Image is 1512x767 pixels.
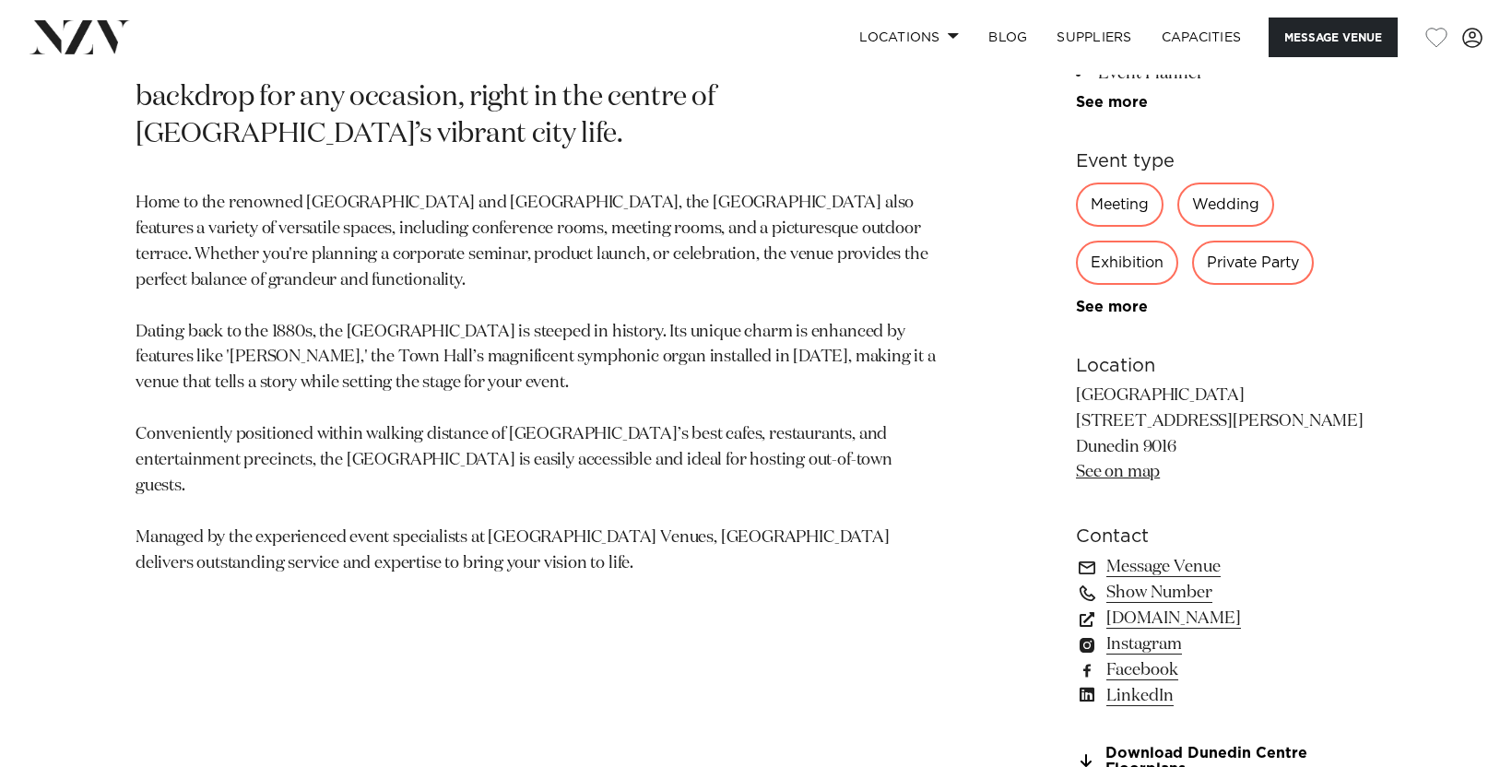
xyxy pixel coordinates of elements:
[1147,18,1257,57] a: Capacities
[845,18,974,57] a: Locations
[1076,241,1178,285] div: Exhibition
[1076,606,1376,631] a: [DOMAIN_NAME]
[1076,683,1376,709] a: LinkedIn
[1192,241,1314,285] div: Private Party
[1076,657,1376,683] a: Facebook
[1269,18,1398,57] button: Message Venue
[136,191,945,576] p: Home to the renowned [GEOGRAPHIC_DATA] and [GEOGRAPHIC_DATA], the [GEOGRAPHIC_DATA] also features...
[974,18,1042,57] a: BLOG
[1076,523,1376,550] h6: Contact
[1076,464,1160,480] a: See on map
[1076,580,1376,606] a: Show Number
[1042,18,1146,57] a: SUPPLIERS
[1076,183,1164,227] div: Meeting
[1076,147,1376,175] h6: Event type
[1076,352,1376,380] h6: Location
[1177,183,1274,227] div: Wedding
[1076,631,1376,657] a: Instagram
[30,20,130,53] img: nzv-logo.png
[1076,554,1376,580] a: Message Venue
[1076,383,1376,487] p: [GEOGRAPHIC_DATA] [STREET_ADDRESS][PERSON_NAME] Dunedin 9016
